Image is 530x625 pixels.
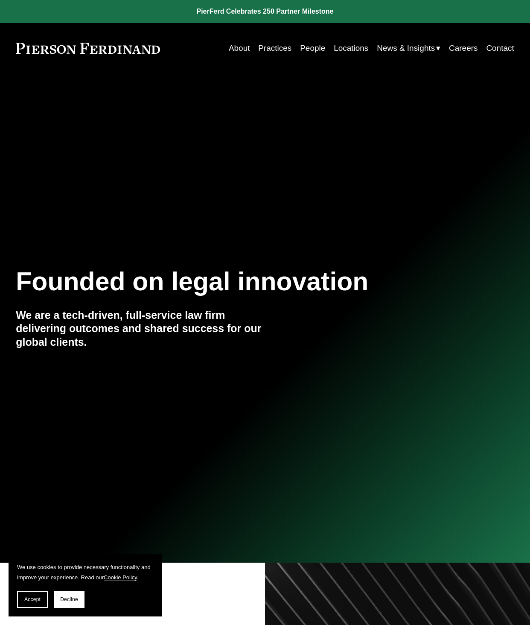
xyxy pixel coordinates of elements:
[486,40,514,56] a: Contact
[300,40,325,56] a: People
[334,40,368,56] a: Locations
[377,40,440,56] a: folder dropdown
[449,40,478,56] a: Careers
[54,591,84,608] button: Decline
[229,40,250,56] a: About
[17,591,48,608] button: Accept
[24,596,41,602] span: Accept
[104,574,137,581] a: Cookie Policy
[60,596,78,602] span: Decline
[16,309,265,349] h4: We are a tech-driven, full-service law firm delivering outcomes and shared success for our global...
[9,554,162,616] section: Cookie banner
[16,267,431,296] h1: Founded on legal innovation
[377,41,435,55] span: News & Insights
[258,40,291,56] a: Practices
[17,562,154,582] p: We use cookies to provide necessary functionality and improve your experience. Read our .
